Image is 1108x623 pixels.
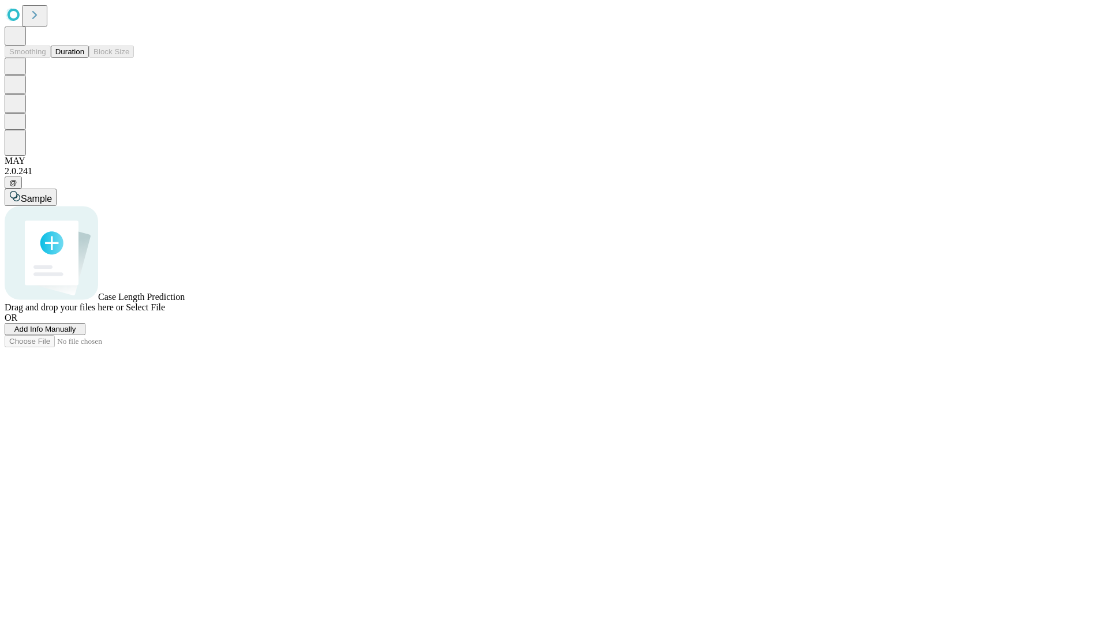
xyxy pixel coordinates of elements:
[5,189,57,206] button: Sample
[89,46,134,58] button: Block Size
[14,325,76,333] span: Add Info Manually
[5,323,85,335] button: Add Info Manually
[5,166,1103,177] div: 2.0.241
[21,194,52,204] span: Sample
[51,46,89,58] button: Duration
[5,46,51,58] button: Smoothing
[5,156,1103,166] div: MAY
[9,178,17,187] span: @
[5,302,123,312] span: Drag and drop your files here or
[98,292,185,302] span: Case Length Prediction
[5,313,17,322] span: OR
[5,177,22,189] button: @
[126,302,165,312] span: Select File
